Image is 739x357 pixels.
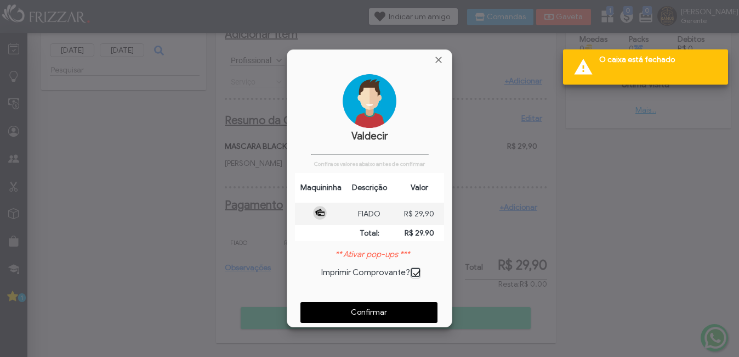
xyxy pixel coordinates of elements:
[599,55,720,68] span: O caixa está fechado
[345,225,395,241] td: Total:
[295,160,444,168] p: Confira os valores abaixo antes de confirmar
[313,206,327,220] img: Maquininha
[394,173,444,203] th: Valor
[345,203,395,225] td: FIADO
[300,183,342,192] span: Maquininha
[352,183,387,192] span: Descrição
[345,173,395,203] th: Descrição
[308,304,430,321] span: Confirmar
[394,225,444,241] td: R$ 29.90
[300,302,437,323] button: Confirmar
[295,173,345,203] th: Maquininha
[394,203,444,225] td: R$ 29,90
[433,54,444,65] a: Fechar
[411,183,428,192] span: Valor
[300,249,444,278] div: Imprimir Comprovante?
[311,130,428,142] p: Valdecir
